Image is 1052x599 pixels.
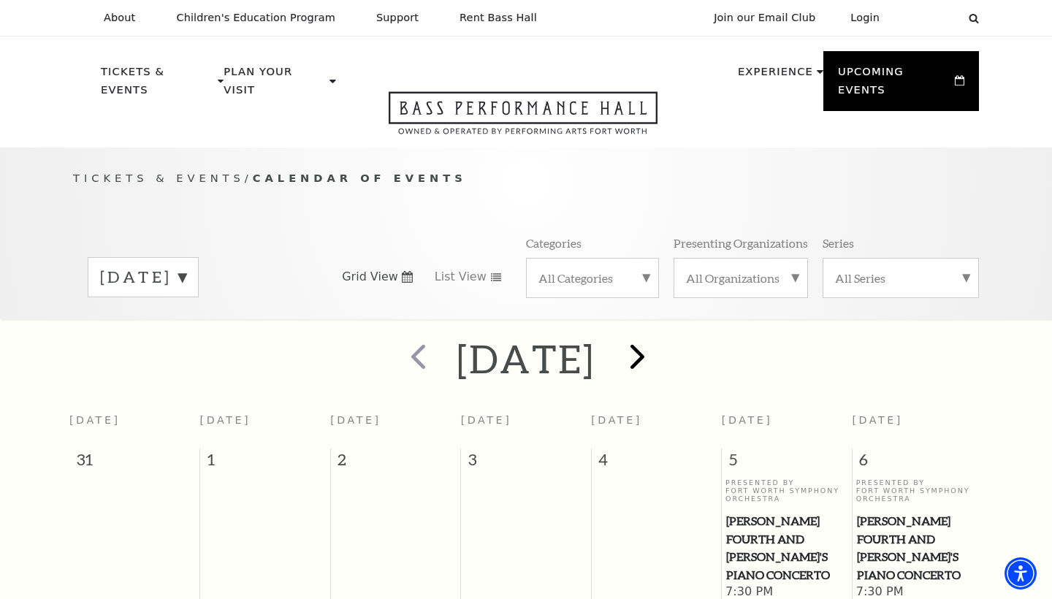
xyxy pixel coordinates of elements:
[1005,557,1037,590] div: Accessibility Menu
[253,172,467,184] span: Calendar of Events
[725,478,848,503] p: Presented By Fort Worth Symphony Orchestra
[73,169,979,188] p: /
[224,63,326,107] p: Plan Your Visit
[461,449,591,478] span: 3
[461,414,512,426] span: [DATE]
[903,11,955,25] select: Select:
[592,449,722,478] span: 4
[342,269,398,285] span: Grid View
[200,414,251,426] span: [DATE]
[389,333,443,385] button: prev
[331,449,461,478] span: 2
[609,333,663,385] button: next
[725,512,848,584] a: Brahms Fourth and Grieg's Piano Concerto
[526,235,582,251] p: Categories
[674,235,808,251] p: Presenting Organizations
[823,235,854,251] p: Series
[726,512,847,584] span: [PERSON_NAME] Fourth and [PERSON_NAME]'s Piano Concerto
[591,414,642,426] span: [DATE]
[336,91,710,148] a: Open this option
[856,478,980,503] p: Presented By Fort Worth Symphony Orchestra
[330,414,381,426] span: [DATE]
[200,449,330,478] span: 1
[738,63,813,89] p: Experience
[722,414,773,426] span: [DATE]
[176,12,335,24] p: Children's Education Program
[722,449,852,478] span: 5
[852,414,903,426] span: [DATE]
[104,12,135,24] p: About
[835,270,967,286] label: All Series
[538,270,647,286] label: All Categories
[460,12,537,24] p: Rent Bass Hall
[457,335,595,382] h2: [DATE]
[856,512,980,584] a: Brahms Fourth and Grieg's Piano Concerto
[69,449,199,478] span: 31
[435,269,487,285] span: List View
[857,512,979,584] span: [PERSON_NAME] Fourth and [PERSON_NAME]'s Piano Concerto
[101,63,214,107] p: Tickets & Events
[686,270,796,286] label: All Organizations
[73,172,245,184] span: Tickets & Events
[376,12,419,24] p: Support
[838,63,951,107] p: Upcoming Events
[853,449,983,478] span: 6
[100,266,186,289] label: [DATE]
[69,414,121,426] span: [DATE]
